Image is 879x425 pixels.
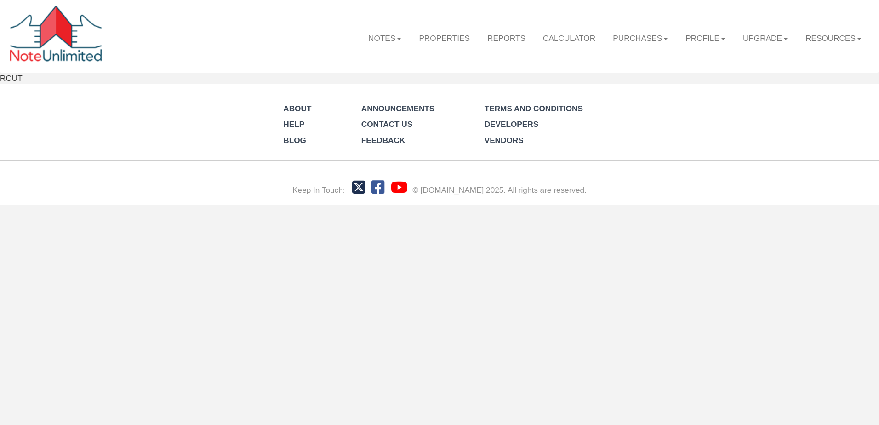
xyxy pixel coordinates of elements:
[283,104,311,113] a: About
[361,136,405,145] a: Feedback
[361,104,434,113] a: Announcements
[604,25,677,52] a: Purchases
[283,120,304,129] a: Help
[283,136,306,145] a: Blog
[360,25,410,52] a: Notes
[412,184,587,196] div: © [DOMAIN_NAME] 2025. All rights are reserved.
[534,25,604,52] a: Calculator
[479,25,534,52] a: Reports
[797,25,870,52] a: Resources
[485,120,538,129] a: Developers
[361,120,412,129] a: Contact Us
[410,25,479,52] a: Properties
[292,184,345,196] div: Keep In Touch:
[485,136,524,145] a: Vendors
[485,104,583,113] a: Terms and Conditions
[734,25,797,52] a: Upgrade
[677,25,734,52] a: Profile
